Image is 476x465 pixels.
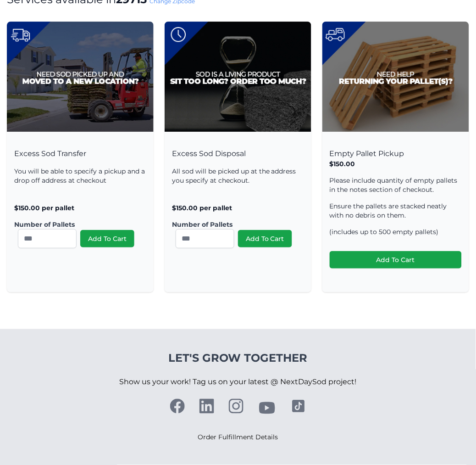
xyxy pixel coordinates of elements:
div: Excess Sod Disposal [165,139,311,272]
img: Excess Sod Disposal Product Image [165,22,311,132]
p: Show us your work! Tag us on your latest @ NextDaySod project! [120,366,357,399]
p: All sod will be picked up at the address you specify at checkout. [172,167,304,185]
p: You will be able to specify a pickup and a drop off address at checkout [14,167,146,185]
p: (includes up to 500 empty pallets) [330,227,462,236]
div: Empty Pallet Pickup [322,139,469,292]
img: Pallet Pickup Product Image [322,22,469,132]
img: Excess Sod Transfer Product Image [7,22,154,132]
p: Please include quantity of empty pallets in the notes section of checkout. [330,176,462,194]
label: Number of Pallets [14,220,139,229]
div: Excess Sod Transfer [7,139,154,272]
button: Add To Cart [238,230,292,247]
h4: Let's Grow Together [120,351,357,366]
a: Order Fulfillment Details [198,433,278,442]
button: Add To Cart [330,251,462,269]
p: $150.00 per pallet [172,203,304,213]
p: $150.00 per pallet [14,203,146,213]
label: Number of Pallets [172,220,297,229]
p: Ensure the pallets are stacked neatly with no debris on them. [330,202,462,220]
button: Add To Cart [80,230,134,247]
p: $150.00 [330,159,462,168]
